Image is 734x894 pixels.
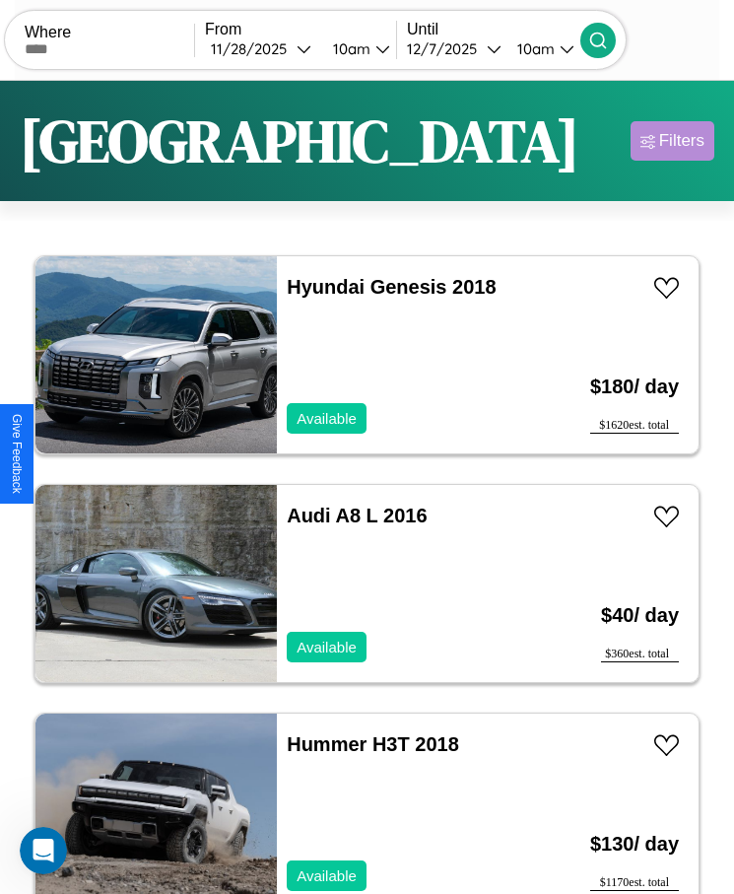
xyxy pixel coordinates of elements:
[287,505,427,526] a: Audi A8 L 2016
[20,101,579,181] h1: [GEOGRAPHIC_DATA]
[297,634,357,660] p: Available
[211,39,297,58] div: 11 / 28 / 2025
[659,131,704,151] div: Filters
[20,827,67,874] iframe: Intercom live chat
[590,875,679,891] div: $ 1170 est. total
[590,418,679,434] div: $ 1620 est. total
[590,356,679,418] h3: $ 180 / day
[297,862,357,889] p: Available
[317,38,396,59] button: 10am
[407,39,487,58] div: 12 / 7 / 2025
[501,38,580,59] button: 10am
[507,39,560,58] div: 10am
[297,405,357,432] p: Available
[631,121,714,161] button: Filters
[601,585,679,647] h3: $ 40 / day
[601,647,679,662] div: $ 360 est. total
[323,39,375,58] div: 10am
[407,21,580,38] label: Until
[287,276,496,298] a: Hyundai Genesis 2018
[10,414,24,494] div: Give Feedback
[287,733,459,755] a: Hummer H3T 2018
[205,21,396,38] label: From
[25,24,194,41] label: Where
[590,813,679,875] h3: $ 130 / day
[205,38,317,59] button: 11/28/2025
